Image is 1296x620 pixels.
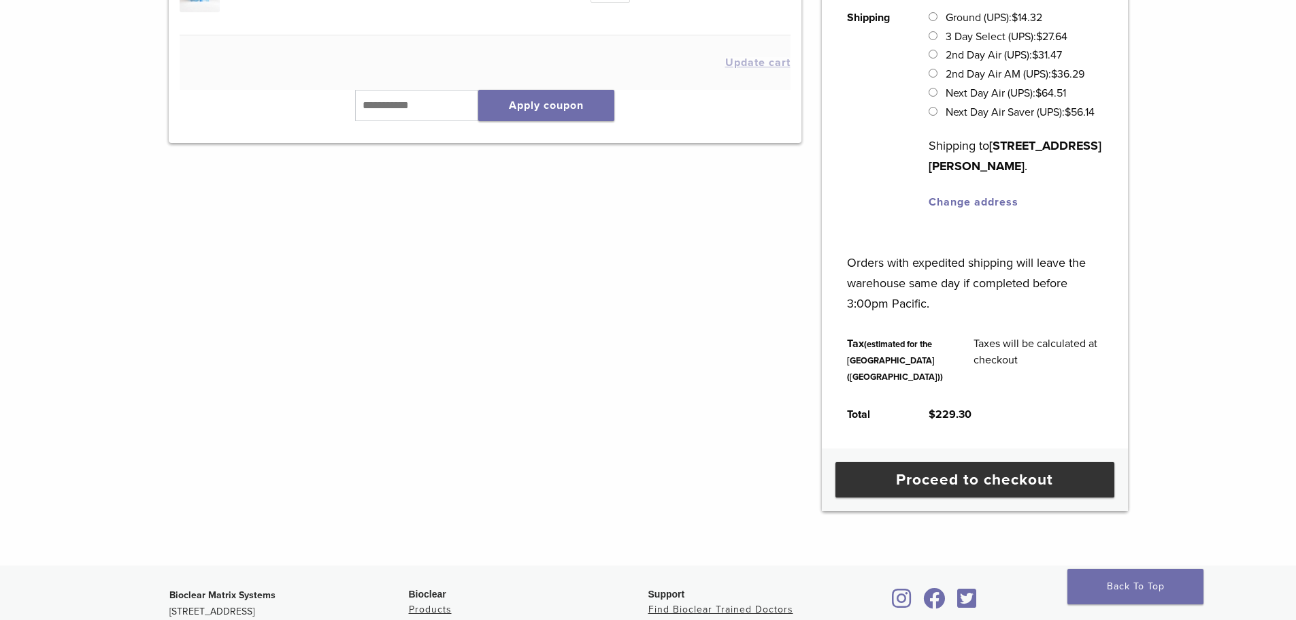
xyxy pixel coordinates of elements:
[409,589,446,600] span: Bioclear
[169,589,276,601] strong: Bioclear Matrix Systems
[478,90,614,121] button: Apply coupon
[1065,105,1071,119] span: $
[929,408,971,421] bdi: 229.30
[1035,86,1066,100] bdi: 64.51
[1012,11,1042,25] bdi: 14.32
[835,462,1114,497] a: Proceed to checkout
[959,325,1118,395] td: Taxes will be calculated at checkout
[929,138,1101,174] strong: [STREET_ADDRESS][PERSON_NAME]
[1036,30,1042,44] span: $
[1067,569,1203,604] a: Back To Top
[1012,11,1018,25] span: $
[648,589,685,600] span: Support
[946,86,1066,100] label: Next Day Air (UPS):
[946,30,1067,44] label: 3 Day Select (UPS):
[1036,30,1067,44] bdi: 27.64
[832,325,959,395] th: Tax
[946,105,1095,119] label: Next Day Air Saver (UPS):
[648,604,793,615] a: Find Bioclear Trained Doctors
[888,596,916,610] a: Bioclear
[953,596,982,610] a: Bioclear
[929,135,1102,176] p: Shipping to .
[1032,48,1062,62] bdi: 31.47
[929,408,935,421] span: $
[725,57,791,68] button: Update cart
[1065,105,1095,119] bdi: 56.14
[1032,48,1038,62] span: $
[847,232,1102,314] p: Orders with expedited shipping will leave the warehouse same day if completed before 3:00pm Pacific.
[1035,86,1042,100] span: $
[1051,67,1057,81] span: $
[1051,67,1084,81] bdi: 36.29
[409,604,452,615] a: Products
[946,11,1042,25] label: Ground (UPS):
[946,48,1062,62] label: 2nd Day Air (UPS):
[946,67,1084,81] label: 2nd Day Air AM (UPS):
[832,395,914,434] th: Total
[919,596,950,610] a: Bioclear
[847,339,943,382] small: (estimated for the [GEOGRAPHIC_DATA] ([GEOGRAPHIC_DATA]))
[929,195,1018,209] a: Change address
